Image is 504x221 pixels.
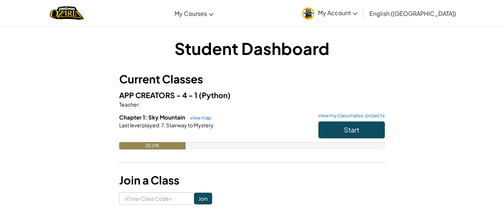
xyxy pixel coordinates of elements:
span: Start [344,125,359,134]
span: APP CREATORS - 4 - 1 [119,90,199,100]
a: Ozaria by CodeCombat logo [50,6,84,21]
a: view map [186,115,211,121]
span: Chapter 1: Sky Mountain [119,114,186,121]
span: Stairway to Mystery [165,122,214,128]
a: view my classmates' projects [315,113,385,118]
img: avatar [302,7,314,20]
h3: Current Classes [119,71,385,87]
span: Teacher [119,101,139,108]
a: My Account [298,1,361,25]
span: 7. [160,122,165,128]
div: 25.0% [119,142,186,149]
h3: Join a Class [119,172,385,189]
img: Home [50,6,84,21]
span: : [159,122,160,128]
h1: Student Dashboard [119,37,385,60]
span: My Account [318,9,358,17]
a: English ([GEOGRAPHIC_DATA]) [366,3,460,23]
a: My Courses [171,3,217,23]
span: My Courses [175,10,207,17]
span: English ([GEOGRAPHIC_DATA]) [369,10,456,17]
input: Join [194,193,212,204]
span: Last level played [119,122,159,128]
button: Start [318,121,385,138]
input: <Enter Class Code> [119,192,194,205]
span: (Python) [199,90,231,100]
span: : [139,101,140,108]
